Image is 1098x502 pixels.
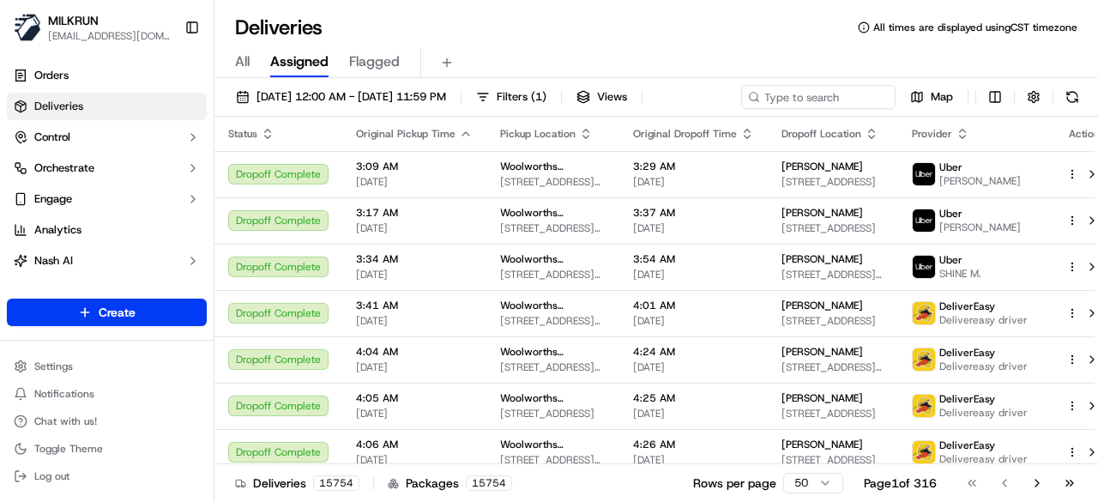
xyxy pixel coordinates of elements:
button: Notifications [7,382,207,406]
span: Delivereasy driver [939,406,1028,420]
span: Create [99,304,136,321]
span: Woolworths Supermarket [GEOGRAPHIC_DATA] - [GEOGRAPHIC_DATA] [500,160,606,173]
span: Status [228,127,257,141]
span: Deliveries [34,99,83,114]
span: [DATE] [633,407,754,420]
span: Woolworths Supermarket [GEOGRAPHIC_DATA] - [GEOGRAPHIC_DATA] [500,299,606,312]
span: Woolworths Supermarket [GEOGRAPHIC_DATA] - [GEOGRAPHIC_DATA] [500,391,606,405]
a: Deliveries [7,93,207,120]
span: [PERSON_NAME] [781,299,863,312]
span: Dropoff Location [781,127,861,141]
span: Assigned [270,51,329,72]
span: [DATE] [356,175,473,189]
span: Woolworths Supermarket [GEOGRAPHIC_DATA] - [GEOGRAPHIC_DATA] [500,206,606,220]
button: Orchestrate [7,154,207,182]
img: uber-new-logo.jpeg [913,256,935,278]
span: [PERSON_NAME] [781,438,863,451]
span: Original Dropoff Time [633,127,737,141]
span: [DATE] [356,453,473,467]
a: Product Catalog [7,278,207,305]
img: MILKRUN [14,14,41,41]
span: All [235,51,250,72]
span: Settings [34,360,73,373]
button: Map [902,85,961,109]
img: delivereasy_logo.png [913,302,935,324]
span: DeliverEasy [939,392,995,406]
span: Chat with us! [34,414,97,428]
span: Woolworths Supermarket [GEOGRAPHIC_DATA] - [GEOGRAPHIC_DATA] [500,252,606,266]
span: DeliverEasy [939,299,995,313]
span: [DATE] [633,221,754,235]
span: 3:09 AM [356,160,473,173]
span: 4:01 AM [633,299,754,312]
span: [STREET_ADDRESS][PERSON_NAME] [781,360,884,374]
span: Views [597,89,627,105]
span: All times are displayed using CST timezone [873,21,1077,34]
span: DeliverEasy [939,438,995,452]
span: Pickup Location [500,127,576,141]
span: [DATE] [633,453,754,467]
span: 3:29 AM [633,160,754,173]
span: [PERSON_NAME] [781,206,863,220]
button: Create [7,299,207,326]
span: [STREET_ADDRESS] [781,453,884,467]
button: [EMAIL_ADDRESS][DOMAIN_NAME] [48,29,171,43]
span: [PERSON_NAME] [939,221,1021,234]
div: 15754 [313,475,359,491]
span: ( 1 ) [531,89,546,105]
span: [STREET_ADDRESS] [781,221,884,235]
span: DeliverEasy [939,346,995,360]
span: [PERSON_NAME] [781,160,863,173]
button: Views [569,85,635,109]
span: [DATE] [356,360,473,374]
span: [STREET_ADDRESS][PERSON_NAME] [500,314,606,328]
button: Chat with us! [7,409,207,433]
span: Original Pickup Time [356,127,455,141]
div: Packages [388,475,512,492]
img: uber-new-logo.jpeg [913,209,935,232]
span: Provider [912,127,952,141]
span: [PERSON_NAME] [781,252,863,266]
span: [PERSON_NAME] [781,391,863,405]
span: Filters [497,89,546,105]
span: 3:17 AM [356,206,473,220]
span: [DATE] [633,360,754,374]
span: [STREET_ADDRESS] [781,175,884,189]
span: [DATE] [356,314,473,328]
span: [PERSON_NAME] [939,174,1021,188]
button: Log out [7,464,207,488]
span: [DATE] [633,268,754,281]
span: [DATE] [356,407,473,420]
span: Delivereasy driver [939,452,1028,466]
button: MILKRUN [48,12,99,29]
span: 3:41 AM [356,299,473,312]
p: Rows per page [693,475,776,492]
span: Toggle Theme [34,442,103,456]
span: [PERSON_NAME] [781,345,863,359]
span: Analytics [34,222,81,238]
img: delivereasy_logo.png [913,441,935,463]
span: Control [34,130,70,145]
span: [STREET_ADDRESS][PERSON_NAME] [500,360,606,374]
span: 4:04 AM [356,345,473,359]
img: delivereasy_logo.png [913,395,935,417]
span: [STREET_ADDRESS][PERSON_NAME] [500,453,606,467]
button: [DATE] 12:00 AM - [DATE] 11:59 PM [228,85,454,109]
button: MILKRUNMILKRUN[EMAIL_ADDRESS][DOMAIN_NAME] [7,7,178,48]
span: 4:05 AM [356,391,473,405]
span: [DATE] [356,268,473,281]
span: Notifications [34,387,94,401]
span: [STREET_ADDRESS][PERSON_NAME] [500,268,606,281]
span: 4:06 AM [356,438,473,451]
button: Filters(1) [468,85,554,109]
span: [STREET_ADDRESS] [781,407,884,420]
span: 3:37 AM [633,206,754,220]
button: Control [7,124,207,151]
input: Type to search [741,85,896,109]
span: 4:24 AM [633,345,754,359]
span: Nash AI [34,253,73,269]
span: [STREET_ADDRESS][PERSON_NAME] [500,175,606,189]
span: Woolworths Supermarket [GEOGRAPHIC_DATA] - Feilding [500,438,606,451]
